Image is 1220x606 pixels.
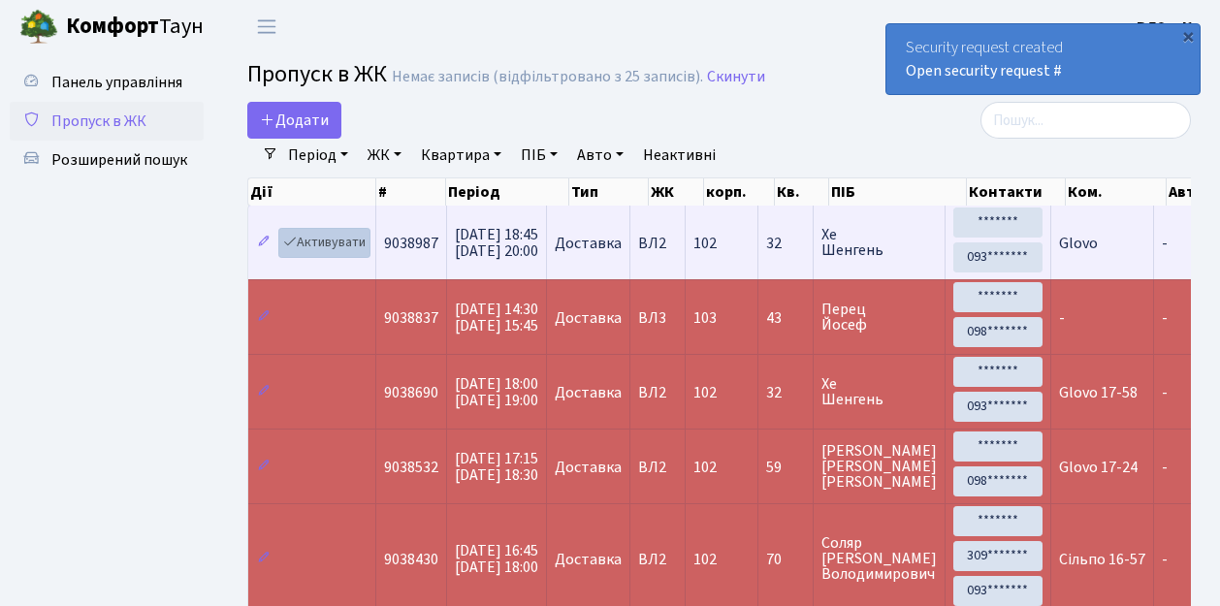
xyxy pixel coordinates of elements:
[513,139,565,172] a: ПІБ
[384,307,438,329] span: 9038837
[906,60,1062,81] a: Open security request #
[1162,549,1168,570] span: -
[638,460,677,475] span: ВЛ2
[766,310,805,326] span: 43
[10,102,204,141] a: Пропуск в ЖК
[829,178,966,206] th: ПІБ
[555,460,622,475] span: Доставка
[1059,549,1145,570] span: Сільпо 16-57
[821,535,937,582] span: Соляр [PERSON_NAME] Володимирович
[455,224,538,262] span: [DATE] 18:45 [DATE] 20:00
[1178,26,1198,46] div: ×
[1162,307,1168,329] span: -
[278,228,370,258] a: Активувати
[1059,233,1098,254] span: Glovo
[51,149,187,171] span: Розширений пошук
[821,302,937,333] span: Перец Йосеф
[766,552,805,567] span: 70
[569,178,649,206] th: Тип
[455,373,538,411] span: [DATE] 18:00 [DATE] 19:00
[1066,178,1167,206] th: Ком.
[638,552,677,567] span: ВЛ2
[693,549,717,570] span: 102
[392,68,703,86] div: Немає записів (відфільтровано з 25 записів).
[376,178,446,206] th: #
[384,233,438,254] span: 9038987
[1059,382,1138,403] span: Glovo 17-58
[704,178,775,206] th: корп.
[51,72,182,93] span: Панель управління
[1059,307,1065,329] span: -
[1162,457,1168,478] span: -
[766,236,805,251] span: 32
[260,110,329,131] span: Додати
[638,310,677,326] span: ВЛ3
[247,102,341,139] a: Додати
[1162,382,1168,403] span: -
[693,233,717,254] span: 102
[693,457,717,478] span: 102
[10,63,204,102] a: Панель управління
[51,111,146,132] span: Пропуск в ЖК
[10,141,204,179] a: Розширений пошук
[693,382,717,403] span: 102
[66,11,204,44] span: Таун
[446,178,569,206] th: Період
[555,310,622,326] span: Доставка
[693,307,717,329] span: 103
[555,552,622,567] span: Доставка
[1059,457,1138,478] span: Glovo 17-24
[967,178,1066,206] th: Контакти
[242,11,291,43] button: Переключити навігацію
[66,11,159,42] b: Комфорт
[707,68,765,86] a: Скинути
[1137,16,1197,38] b: ВЛ2 -. К.
[980,102,1191,139] input: Пошук...
[247,57,387,91] span: Пропуск в ЖК
[821,443,937,490] span: [PERSON_NAME] [PERSON_NAME] [PERSON_NAME]
[455,540,538,578] span: [DATE] 16:45 [DATE] 18:00
[455,448,538,486] span: [DATE] 17:15 [DATE] 18:30
[384,382,438,403] span: 9038690
[555,236,622,251] span: Доставка
[766,385,805,400] span: 32
[455,299,538,336] span: [DATE] 14:30 [DATE] 15:45
[821,376,937,407] span: Хе Шенгень
[649,178,704,206] th: ЖК
[384,457,438,478] span: 9038532
[775,178,829,206] th: Кв.
[638,236,677,251] span: ВЛ2
[569,139,631,172] a: Авто
[766,460,805,475] span: 59
[384,549,438,570] span: 9038430
[248,178,376,206] th: Дії
[821,227,937,258] span: Хе Шенгень
[555,385,622,400] span: Доставка
[280,139,356,172] a: Період
[635,139,723,172] a: Неактивні
[638,385,677,400] span: ВЛ2
[1162,233,1168,254] span: -
[360,139,409,172] a: ЖК
[19,8,58,47] img: logo.png
[1137,16,1197,39] a: ВЛ2 -. К.
[413,139,509,172] a: Квартира
[886,24,1200,94] div: Security request created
